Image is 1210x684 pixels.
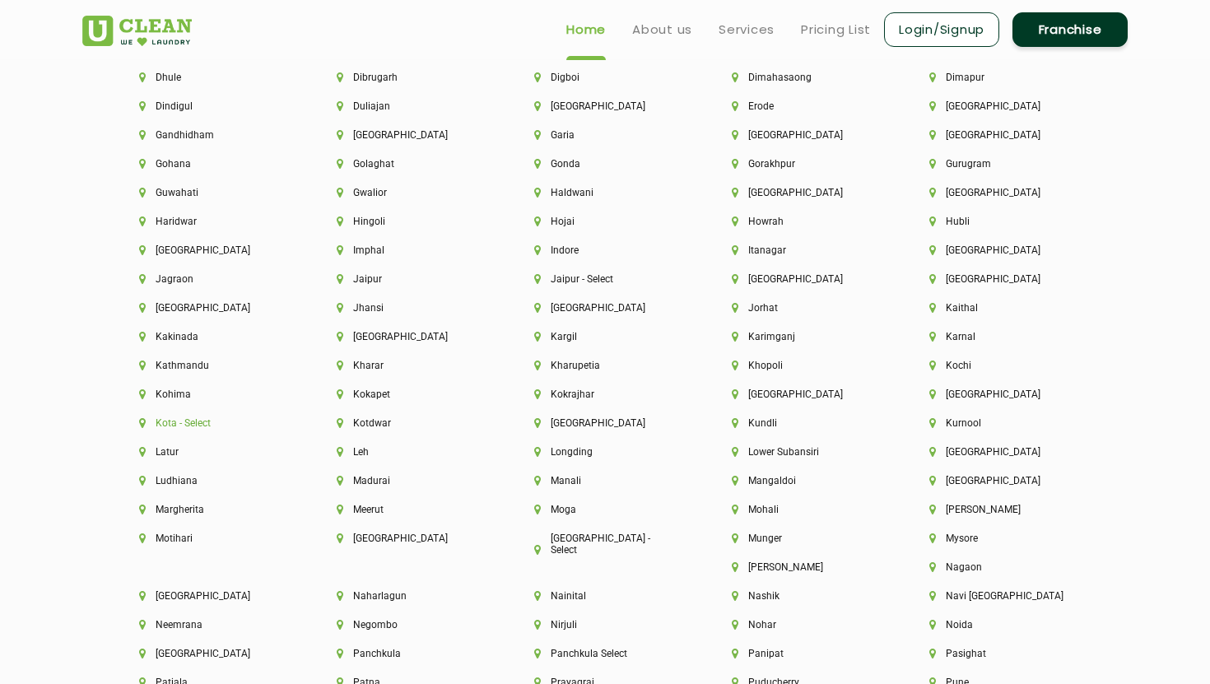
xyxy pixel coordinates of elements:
[929,72,1071,83] li: Dimapur
[884,12,999,47] a: Login/Signup
[732,244,873,256] li: Itanagar
[732,619,873,630] li: Nohar
[139,590,281,602] li: [GEOGRAPHIC_DATA]
[139,273,281,285] li: Jagraon
[337,504,478,515] li: Meerut
[534,158,676,170] li: Gonda
[732,129,873,141] li: [GEOGRAPHIC_DATA]
[139,533,281,544] li: Motihari
[139,129,281,141] li: Gandhidham
[732,648,873,659] li: Panipat
[929,360,1071,371] li: Kochi
[139,244,281,256] li: [GEOGRAPHIC_DATA]
[534,72,676,83] li: Digboi
[139,619,281,630] li: Neemrana
[534,389,676,400] li: Kokrajhar
[929,648,1071,659] li: Pasighat
[139,187,281,198] li: Guwahati
[337,360,478,371] li: Kharar
[337,475,478,486] li: Madurai
[732,446,873,458] li: Lower Subansiri
[929,533,1071,544] li: Mysore
[534,590,676,602] li: Nainital
[929,475,1071,486] li: [GEOGRAPHIC_DATA]
[337,129,478,141] li: [GEOGRAPHIC_DATA]
[534,417,676,429] li: [GEOGRAPHIC_DATA]
[732,302,873,314] li: Jorhat
[337,273,478,285] li: Jaipur
[732,72,873,83] li: Dimahasaong
[534,648,676,659] li: Panchkula Select
[719,20,775,40] a: Services
[534,273,676,285] li: Jaipur - Select
[929,619,1071,630] li: Noida
[929,187,1071,198] li: [GEOGRAPHIC_DATA]
[1012,12,1128,47] a: Franchise
[534,244,676,256] li: Indore
[337,446,478,458] li: Leh
[929,302,1071,314] li: Kaithal
[337,619,478,630] li: Negombo
[534,129,676,141] li: Garia
[929,216,1071,227] li: Hubli
[337,590,478,602] li: Naharlagun
[534,302,676,314] li: [GEOGRAPHIC_DATA]
[337,417,478,429] li: Kotdwar
[732,187,873,198] li: [GEOGRAPHIC_DATA]
[534,360,676,371] li: Kharupetia
[337,100,478,112] li: Duliajan
[566,20,606,40] a: Home
[534,533,676,556] li: [GEOGRAPHIC_DATA] - Select
[139,475,281,486] li: Ludhiana
[337,648,478,659] li: Panchkula
[732,561,873,573] li: [PERSON_NAME]
[139,504,281,515] li: Margherita
[929,129,1071,141] li: [GEOGRAPHIC_DATA]
[139,648,281,659] li: [GEOGRAPHIC_DATA]
[732,360,873,371] li: Khopoli
[337,331,478,342] li: [GEOGRAPHIC_DATA]
[732,533,873,544] li: Munger
[732,216,873,227] li: Howrah
[139,360,281,371] li: Kathmandu
[82,16,192,46] img: UClean Laundry and Dry Cleaning
[139,216,281,227] li: Haridwar
[632,20,692,40] a: About us
[534,504,676,515] li: Moga
[929,158,1071,170] li: Gurugram
[534,475,676,486] li: Manali
[534,100,676,112] li: [GEOGRAPHIC_DATA]
[929,389,1071,400] li: [GEOGRAPHIC_DATA]
[139,72,281,83] li: Dhule
[337,187,478,198] li: Gwalior
[929,100,1071,112] li: [GEOGRAPHIC_DATA]
[337,302,478,314] li: Jhansi
[732,590,873,602] li: Nashik
[732,475,873,486] li: Mangaldoi
[139,446,281,458] li: Latur
[929,561,1071,573] li: Nagaon
[139,389,281,400] li: Kohima
[139,100,281,112] li: Dindigul
[139,302,281,314] li: [GEOGRAPHIC_DATA]
[929,504,1071,515] li: [PERSON_NAME]
[929,417,1071,429] li: Kurnool
[534,216,676,227] li: Hojai
[139,158,281,170] li: Gohana
[732,100,873,112] li: Erode
[929,446,1071,458] li: [GEOGRAPHIC_DATA]
[534,187,676,198] li: Haldwani
[732,417,873,429] li: Kundli
[534,619,676,630] li: Nirjuli
[337,244,478,256] li: Imphal
[732,504,873,515] li: Mohali
[534,331,676,342] li: Kargil
[337,216,478,227] li: Hingoli
[139,417,281,429] li: Kota - Select
[929,244,1071,256] li: [GEOGRAPHIC_DATA]
[337,72,478,83] li: Dibrugarh
[337,389,478,400] li: Kokapet
[337,158,478,170] li: Golaghat
[801,20,871,40] a: Pricing List
[337,533,478,544] li: [GEOGRAPHIC_DATA]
